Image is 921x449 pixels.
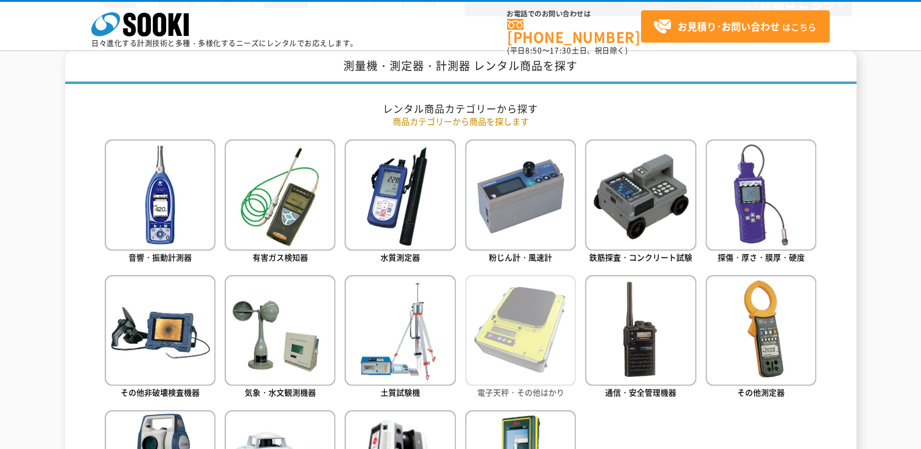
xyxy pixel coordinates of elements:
img: 電子天秤・その他はかり [465,275,576,386]
img: 気象・水文観測機器 [225,275,335,386]
span: 探傷・厚さ・膜厚・硬度 [718,251,805,263]
a: その他測定器 [706,275,816,401]
h1: 測量機・測定器・計測器 レンタル商品を探す [65,50,856,84]
h2: レンタル商品カテゴリーから探す [105,102,817,115]
img: その他測定器 [706,275,816,386]
span: 通信・安全管理機器 [605,386,676,398]
span: 電子天秤・その他はかり [477,386,564,398]
strong: お見積り･お問い合わせ [678,19,780,33]
span: 有害ガス検知器 [253,251,308,263]
a: 探傷・厚さ・膜厚・硬度 [706,139,816,265]
span: その他測定器 [737,386,785,398]
a: 電子天秤・その他はかり [465,275,576,401]
img: 通信・安全管理機器 [585,275,696,386]
span: 土質試験機 [380,386,420,398]
span: はこちら [653,18,816,36]
span: 17:30 [550,45,572,56]
span: 水質測定器 [380,251,420,263]
a: 通信・安全管理機器 [585,275,696,401]
img: 粉じん計・風速計 [465,139,576,250]
span: 8:50 [525,45,542,56]
img: 土質試験機 [345,275,455,386]
span: 粉じん計・風速計 [489,251,552,263]
span: 音響・振動計測器 [128,251,192,263]
p: 日々進化する計測技術と多種・多様化するニーズにレンタルでお応えします。 [91,40,358,47]
a: お見積り･お問い合わせはこちら [641,10,830,43]
span: 気象・水文観測機器 [245,386,316,398]
a: [PHONE_NUMBER] [507,19,641,44]
a: その他非破壊検査機器 [105,275,215,401]
img: 探傷・厚さ・膜厚・硬度 [706,139,816,250]
p: 商品カテゴリーから商品を探します [105,115,817,128]
img: その他非破壊検査機器 [105,275,215,386]
a: 水質測定器 [345,139,455,265]
span: その他非破壊検査機器 [121,386,200,398]
img: 鉄筋探査・コンクリート試験 [585,139,696,250]
span: 鉄筋探査・コンクリート試験 [589,251,692,263]
a: 土質試験機 [345,275,455,401]
a: 粉じん計・風速計 [465,139,576,265]
a: 鉄筋探査・コンクリート試験 [585,139,696,265]
a: 気象・水文観測機器 [225,275,335,401]
a: 音響・振動計測器 [105,139,215,265]
img: 有害ガス検知器 [225,139,335,250]
img: 水質測定器 [345,139,455,250]
a: 有害ガス検知器 [225,139,335,265]
span: お電話でのお問い合わせは [507,10,641,18]
span: (平日 ～ 土日、祝日除く) [507,45,628,56]
img: 音響・振動計測器 [105,139,215,250]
